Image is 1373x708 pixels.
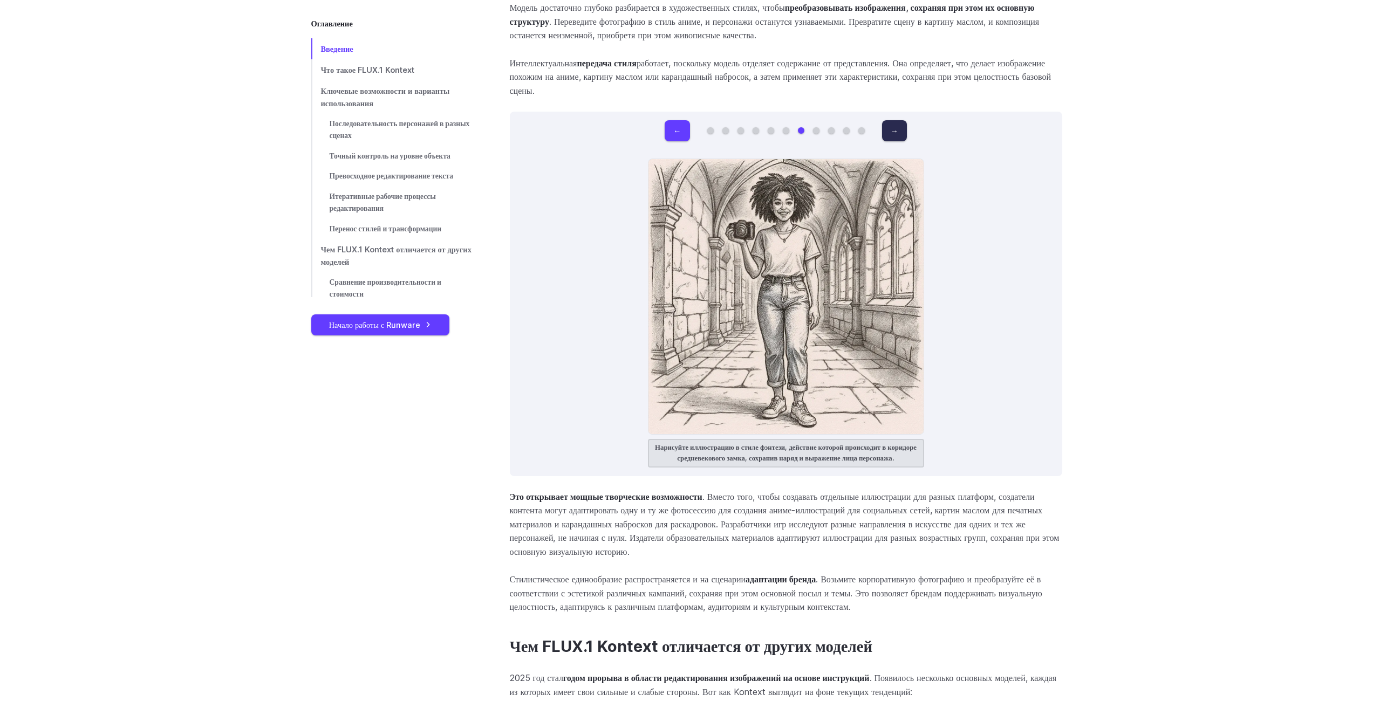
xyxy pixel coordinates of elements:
[329,320,421,329] font: Начало работы с Runware
[510,637,873,656] font: Чем FLUX.1 Kontext отличается от других моделей
[510,491,1060,557] font: . Вместо того, чтобы создавать отдельные иллюстрации для разных платформ, создатели контента могу...
[311,239,475,272] a: Чем FLUX.1 Kontext отличается от других моделей
[746,574,816,585] font: адаптации бренда
[311,166,475,187] a: Превосходное редактирование текста
[722,127,729,134] button: Перейти к 2 из 11
[510,58,1051,96] font: работает, поскольку модель отделяет содержание от представления. Она определяет, что делает изобр...
[510,574,746,585] font: Стилистическое единообразие распространяется и на сценарии
[891,126,898,135] font: →
[843,127,850,134] button: Перейти к 10 из 11
[311,219,475,239] a: Перенос стилей и трансформации
[510,491,702,502] font: Это открывает мощные творческие возможности
[311,38,475,59] a: Введение
[510,2,1035,27] font: преобразовывать изображения, сохраняя при этом их основную структуру
[311,80,475,114] a: Ключевые возможности и варианты использования
[510,58,577,68] font: Интеллектуальная
[321,65,415,74] font: Что такое FLUX.1 Kontext
[655,443,917,462] font: Нарисуйте иллюстрацию в стиле фэнтези, действие которой происходит в коридоре средневекового замк...
[828,127,835,134] button: Перейти к 9 из 11
[510,672,563,683] font: 2025 год стал
[330,152,450,160] font: Точный контроль на уровне объекта
[330,224,442,233] font: Перенос стилей и трансформации
[768,127,774,134] button: Перейти к 5 из 11
[673,126,681,135] font: ←
[311,19,353,28] font: Оглавление
[311,314,449,335] a: Начало работы с Runware
[321,44,353,53] font: Введение
[648,159,924,435] img: Молодая женщина с натуральными вьющимися волосами, одетая в бледно-желтую футболку и джинсы с выс...
[510,637,873,656] a: Чем FLUX.1 Kontext отличается от других моделей
[858,127,865,134] button: Перейти к 11 из 11
[563,672,870,683] font: годом прорыва в области редактирования изображений на основе инструкций
[882,120,907,141] button: →
[311,146,475,167] a: Точный контроль на уровне объекта
[311,114,475,146] a: Последовательность персонажей в разных сценах
[311,187,475,219] a: Итеративные рабочие процессы редактирования
[321,245,472,266] font: Чем FLUX.1 Kontext отличается от других моделей
[510,574,1042,612] font: . Возьмите корпоративную фотографию и преобразуйте её в соответствии с эстетикой различных кампан...
[330,278,441,299] font: Сравнение производительности и стоимости
[813,127,819,134] button: Перейти к 8 из 11
[330,119,470,140] font: Последовательность персонажей в разных сценах
[311,273,475,305] a: Сравнение производительности и стоимости
[798,127,804,134] button: Перейти к 7 из 11
[577,58,636,68] font: передача стиля
[665,120,689,141] button: ←
[707,127,714,134] button: Перейти к 1 из 11
[311,59,475,80] a: Что такое FLUX.1 Kontext
[753,127,759,134] button: Перейти к 4 из 11
[737,127,744,134] button: Перейти к 3 из 11
[510,16,1040,41] font: . Переведите фотографию в стиль аниме, и персонажи останутся узнаваемыми. Превратите сцену в карт...
[510,2,785,13] font: Модель достаточно глубоко разбирается в художественных стилях, чтобы
[330,171,453,180] font: Превосходное редактирование текста
[321,86,450,108] font: Ключевые возможности и варианты использования
[783,127,789,134] button: Перейти к 6 из 11
[330,192,436,212] font: Итеративные рабочие процессы редактирования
